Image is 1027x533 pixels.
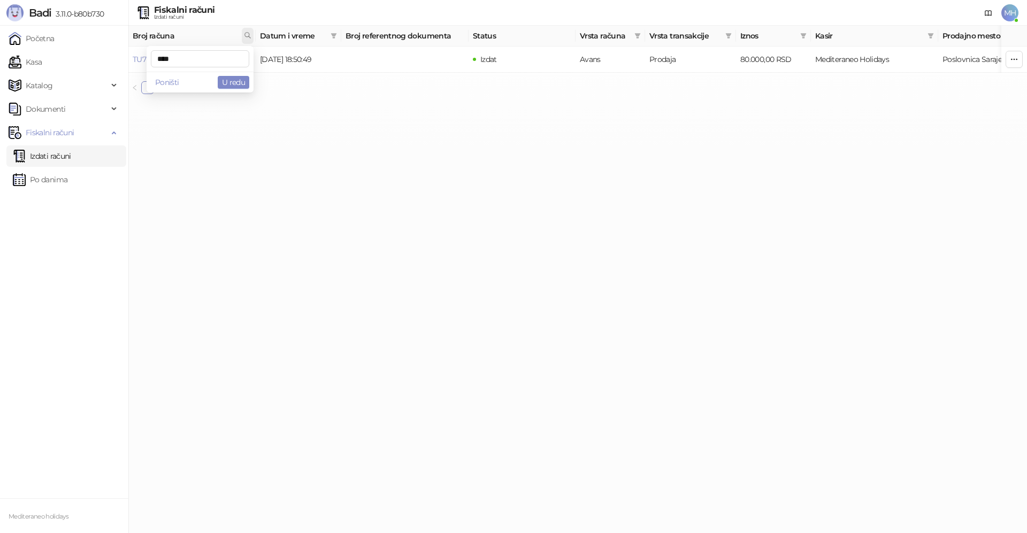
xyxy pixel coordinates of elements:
[51,9,104,19] span: 3.11.0-b80b730
[928,33,934,39] span: filter
[1001,4,1018,21] span: MH
[9,28,55,49] a: Početna
[256,47,341,73] td: [DATE] 18:50:49
[925,28,936,44] span: filter
[632,28,643,44] span: filter
[980,4,997,21] a: Dokumentacija
[26,98,65,120] span: Dokumenti
[798,28,809,44] span: filter
[328,28,339,44] span: filter
[9,513,68,520] small: Mediteraneo holidays
[800,33,807,39] span: filter
[132,84,138,91] span: left
[740,30,796,42] span: Iznos
[29,6,51,19] span: Badi
[13,169,67,190] a: Po danima
[141,81,154,94] li: 1
[133,30,240,42] span: Broj računa
[723,28,734,44] span: filter
[128,81,141,94] li: Prethodna strana
[815,30,923,42] span: Kasir
[142,82,154,94] a: 1
[26,75,53,96] span: Katalog
[645,26,736,47] th: Vrsta transakcije
[128,81,141,94] button: left
[154,14,214,20] div: Izdati računi
[331,33,337,39] span: filter
[26,122,74,143] span: Fiskalni računi
[6,4,24,21] img: Logo
[634,33,641,39] span: filter
[480,55,497,64] span: Izdat
[736,47,811,73] td: 80.000,00 RSD
[725,33,732,39] span: filter
[580,30,630,42] span: Vrsta računa
[645,47,736,73] td: Prodaja
[133,55,236,64] a: TU7NXWSC-TU7NXWSC-8220
[128,26,256,47] th: Broj računa
[218,76,249,89] button: U redu
[811,47,938,73] td: Mediteraneo Holidays
[260,30,326,42] span: Datum i vreme
[9,51,42,73] a: Kasa
[649,30,721,42] span: Vrsta transakcije
[341,26,469,47] th: Broj referentnog dokumenta
[811,26,938,47] th: Kasir
[576,47,645,73] td: Avans
[151,76,183,89] button: Poništi
[13,145,71,167] a: Izdati računi
[576,26,645,47] th: Vrsta računa
[154,6,214,14] div: Fiskalni računi
[469,26,576,47] th: Status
